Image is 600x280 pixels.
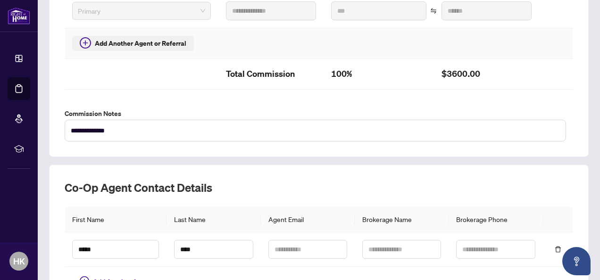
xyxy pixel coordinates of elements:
[449,206,542,232] th: Brokerage Phone
[13,255,25,268] span: HK
[65,180,573,195] h2: Co-op Agent Contact Details
[562,247,591,275] button: Open asap
[555,246,561,253] span: delete
[80,37,91,49] span: plus-circle
[226,66,316,82] h2: Total Commission
[8,7,30,25] img: logo
[355,206,449,232] th: Brokerage Name
[95,38,186,49] span: Add Another Agent or Referral
[72,36,194,51] button: Add Another Agent or Referral
[65,206,167,232] th: First Name
[331,66,426,82] h2: 100%
[261,206,355,232] th: Agent Email
[65,108,573,119] label: Commission Notes
[167,206,260,232] th: Last Name
[78,4,205,18] span: Primary
[442,66,532,82] h2: $3600.00
[430,8,437,14] span: swap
